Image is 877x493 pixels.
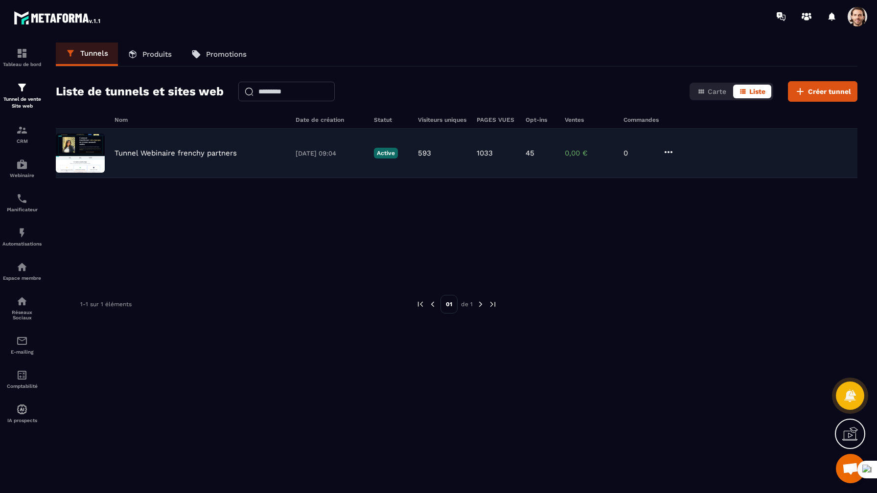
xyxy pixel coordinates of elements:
img: automations [16,158,28,170]
a: social-networksocial-networkRéseaux Sociaux [2,288,42,328]
a: Tunnels [56,43,118,66]
div: Mở cuộc trò chuyện [836,454,865,483]
a: Promotions [182,43,256,66]
img: image [56,134,105,173]
p: 0 [623,149,653,157]
p: 45 [526,149,534,157]
h6: Date de création [296,116,364,123]
a: formationformationTunnel de vente Site web [2,74,42,117]
a: formationformationCRM [2,117,42,151]
img: formation [16,47,28,59]
h6: Visiteurs uniques [418,116,467,123]
p: 593 [418,149,431,157]
img: social-network [16,295,28,307]
p: Tunnel de vente Site web [2,96,42,110]
a: automationsautomationsEspace membre [2,254,42,288]
h6: Nom [115,116,286,123]
h6: Opt-ins [526,116,555,123]
p: IA prospects [2,418,42,423]
button: Liste [733,85,771,98]
h6: Ventes [565,116,614,123]
img: next [476,300,485,309]
p: Tunnels [80,49,108,58]
img: formation [16,124,28,136]
a: Produits [118,43,182,66]
h6: Commandes [623,116,659,123]
p: [DATE] 09:04 [296,150,364,157]
a: formationformationTableau de bord [2,40,42,74]
img: formation [16,82,28,93]
a: automationsautomationsWebinaire [2,151,42,185]
img: automations [16,227,28,239]
img: automations [16,403,28,415]
img: next [488,300,497,309]
p: Webinaire [2,173,42,178]
p: 1033 [477,149,493,157]
span: Carte [708,88,726,95]
p: Réseaux Sociaux [2,310,42,320]
p: 01 [440,295,458,314]
h6: PAGES VUES [477,116,516,123]
p: Produits [142,50,172,59]
p: Active [374,148,398,158]
a: automationsautomationsAutomatisations [2,220,42,254]
h6: Statut [374,116,408,123]
p: Planificateur [2,207,42,212]
p: CRM [2,138,42,144]
a: schedulerschedulerPlanificateur [2,185,42,220]
p: 0,00 € [565,149,614,157]
img: email [16,335,28,347]
a: accountantaccountantComptabilité [2,362,42,396]
span: Créer tunnel [808,87,851,96]
img: automations [16,261,28,273]
button: Créer tunnel [788,81,857,102]
button: Carte [692,85,732,98]
img: scheduler [16,193,28,204]
span: Liste [749,88,765,95]
a: emailemailE-mailing [2,328,42,362]
p: Tunnel Webinaire frenchy partners [115,149,237,157]
p: Promotions [206,50,247,59]
p: Comptabilité [2,383,42,389]
p: Tableau de bord [2,62,42,67]
img: prev [428,300,437,309]
p: 1-1 sur 1 éléments [80,301,132,308]
img: prev [416,300,425,309]
img: accountant [16,369,28,381]
p: E-mailing [2,349,42,355]
p: Automatisations [2,241,42,246]
h2: Liste de tunnels et sites web [56,82,224,101]
p: de 1 [461,300,473,308]
p: Espace membre [2,275,42,281]
img: logo [14,9,102,26]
